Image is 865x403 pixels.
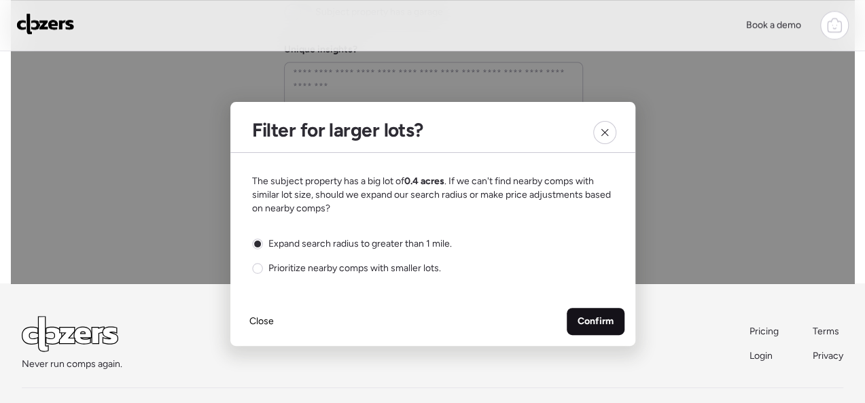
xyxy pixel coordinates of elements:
span: Expand search radius to greater than 1 mile. [268,237,452,251]
span: Prioritize nearby comps with smaller lots. [268,262,441,275]
a: Login [749,349,780,363]
img: Logo [16,13,75,35]
span: Terms [813,326,839,337]
span: The subject property has a big lot of . If we can't find nearby comps with similar lot size, shou... [252,175,614,215]
img: Logo Light [22,316,118,352]
span: Close [249,315,274,328]
span: 0.4 acres [404,175,444,187]
h2: Filter for larger lots? [252,118,423,141]
a: Privacy [813,349,843,363]
a: Terms [813,325,843,338]
span: Pricing [749,326,779,337]
span: Never run comps again. [22,357,122,371]
span: Book a demo [746,19,801,31]
a: Pricing [749,325,780,338]
span: Login [749,350,773,362]
span: Privacy [813,350,843,362]
span: Confirm [578,315,614,328]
